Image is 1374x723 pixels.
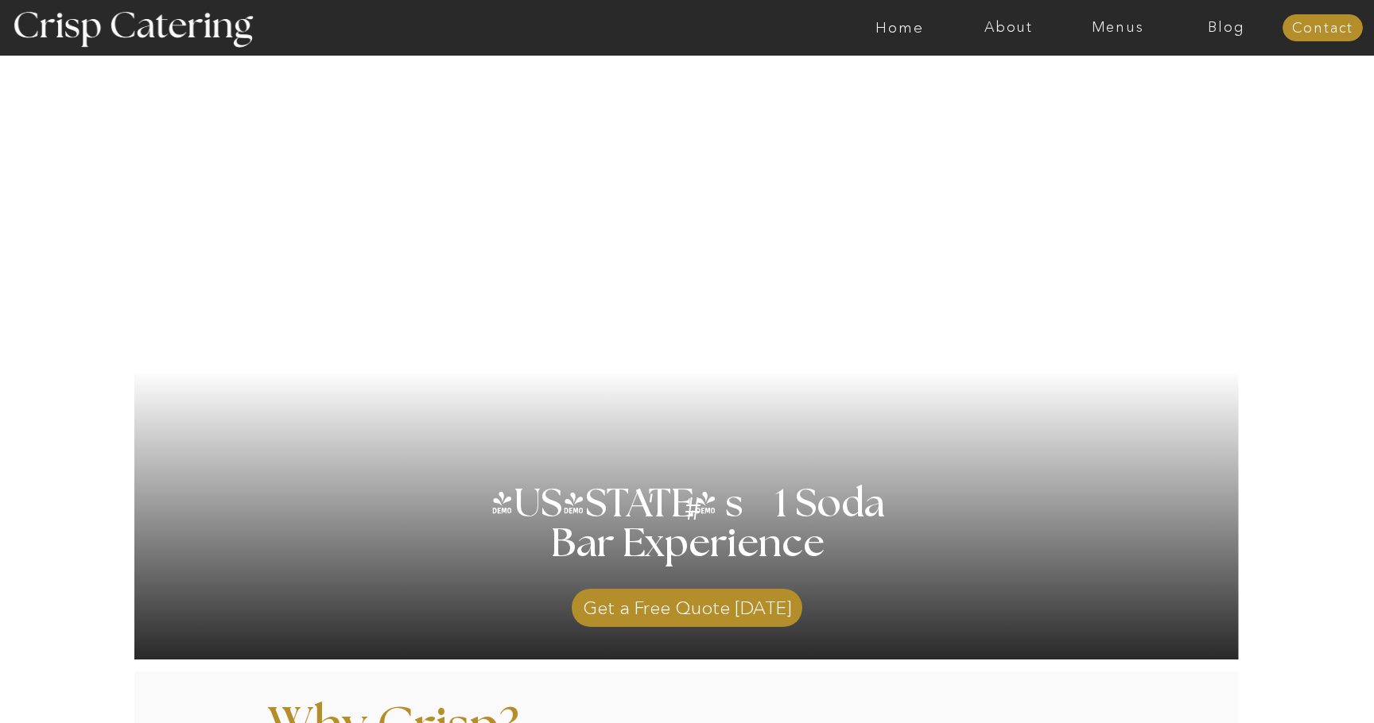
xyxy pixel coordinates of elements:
a: Home [845,20,954,36]
a: Blog [1172,20,1281,36]
a: Menus [1063,20,1172,36]
h1: [US_STATE] s 1 Soda Bar Experience [484,485,891,604]
h3: ' [619,485,685,524]
a: Contact [1283,21,1363,37]
a: Get a Free Quote [DATE] [572,581,802,627]
a: About [954,20,1063,36]
h3: # [650,493,740,539]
